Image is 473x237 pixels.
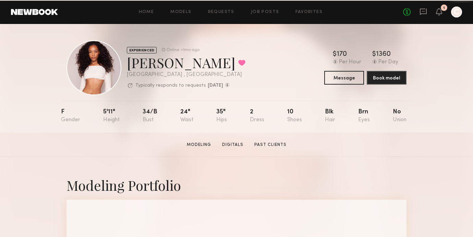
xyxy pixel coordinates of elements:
[208,10,234,14] a: Requests
[333,51,337,58] div: $
[127,53,245,72] div: [PERSON_NAME]
[367,71,407,85] button: Book model
[127,47,157,53] div: EXPERIENCED
[208,83,223,88] b: [DATE]
[167,48,199,52] div: Online +1mo ago
[180,109,193,123] div: 24"
[252,142,289,148] a: Past Clients
[393,109,407,123] div: No
[325,109,335,123] div: Blk
[339,59,361,65] div: Per Hour
[358,109,370,123] div: Brn
[443,6,445,10] div: 1
[378,59,398,65] div: Per Day
[66,176,407,194] div: Modeling Portfolio
[324,71,364,85] button: Message
[287,109,302,123] div: 10
[103,109,120,123] div: 5'11"
[143,109,157,123] div: 34/b
[127,72,245,78] div: [GEOGRAPHIC_DATA] , [GEOGRAPHIC_DATA]
[61,109,80,123] div: F
[376,51,391,58] div: 1360
[170,10,191,14] a: Models
[216,109,227,123] div: 35"
[250,109,264,123] div: 2
[451,7,462,17] a: C
[219,142,246,148] a: Digitals
[251,10,279,14] a: Job Posts
[372,51,376,58] div: $
[135,83,206,88] p: Typically responds to requests
[295,10,323,14] a: Favorites
[139,10,154,14] a: Home
[184,142,214,148] a: Modeling
[337,51,347,58] div: 170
